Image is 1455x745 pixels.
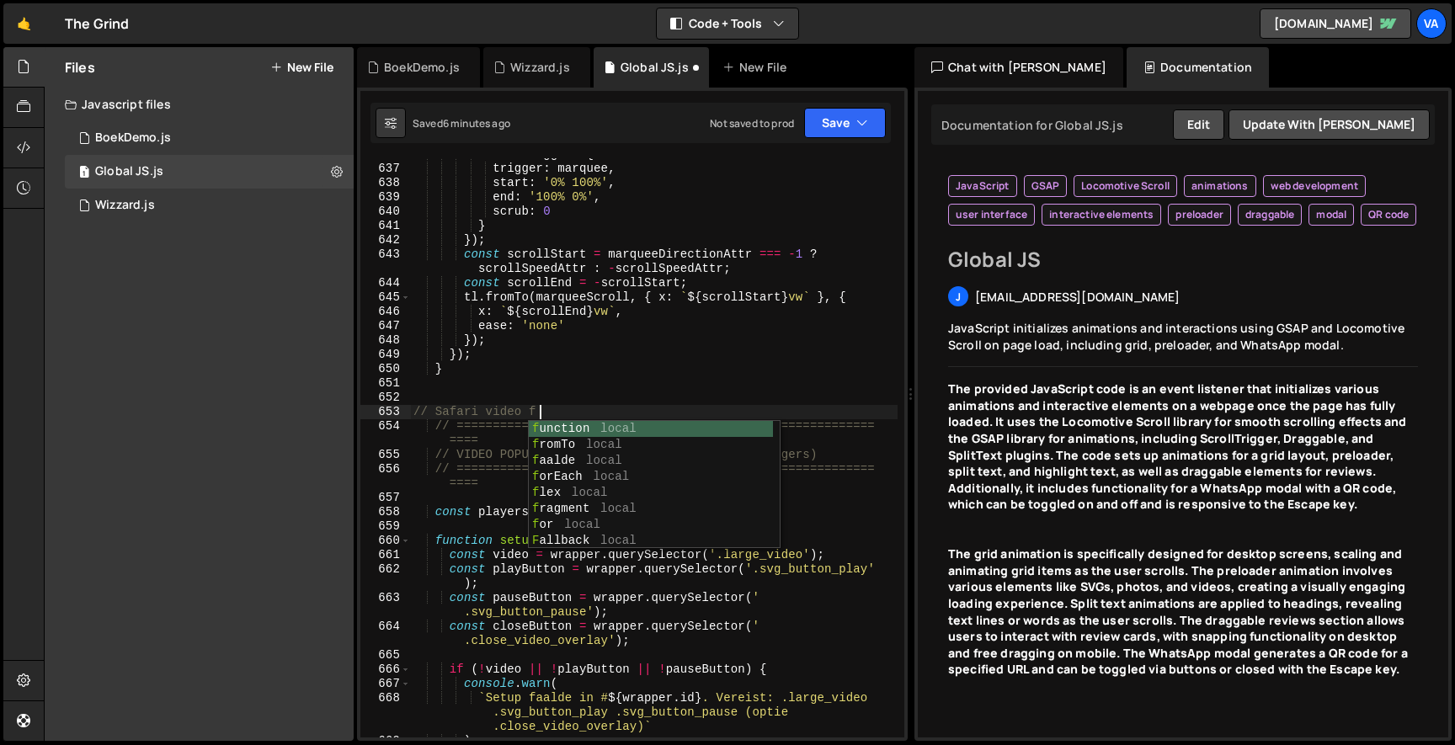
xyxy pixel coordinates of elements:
[804,108,886,138] button: Save
[360,663,411,677] div: 666
[948,545,1408,677] strong: The grid animation is specifically designed for desktop screens, scaling and animating grid items...
[621,59,689,76] div: Global JS.js
[1416,8,1447,39] a: Va
[1316,208,1346,221] span: modal
[657,8,798,39] button: Code + Tools
[413,116,510,130] div: Saved
[360,219,411,233] div: 641
[360,462,411,491] div: 656
[65,13,129,34] div: The Grind
[360,276,411,290] div: 644
[384,59,460,76] div: BoekDemo.js
[975,289,1180,305] span: [EMAIL_ADDRESS][DOMAIN_NAME]
[360,247,411,276] div: 643
[360,176,411,190] div: 638
[360,677,411,691] div: 667
[1081,179,1170,193] span: Locomotive Scroll
[948,320,1404,353] span: JavaScript initializes animations and interactions using GSAP and Locomotive Scroll on page load,...
[95,130,171,146] div: BoekDemo.js
[65,189,354,222] div: 17048/46900.js
[360,376,411,391] div: 651
[270,61,333,74] button: New File
[360,419,411,448] div: 654
[722,59,793,76] div: New File
[936,117,1123,133] div: Documentation for Global JS.js
[360,562,411,591] div: 662
[1228,109,1430,140] button: Update with [PERSON_NAME]
[1260,8,1411,39] a: [DOMAIN_NAME]
[360,505,411,519] div: 658
[95,198,155,213] div: Wizzard.js
[914,47,1123,88] div: Chat with [PERSON_NAME]
[710,116,794,130] div: Not saved to prod
[45,88,354,121] div: Javascript files
[1127,47,1269,88] div: Documentation
[360,205,411,219] div: 640
[360,348,411,362] div: 649
[948,380,1406,512] strong: The provided JavaScript code is an event listener that initializes various animations and interac...
[360,519,411,534] div: 659
[65,155,354,189] div: 17048/46890.js
[360,534,411,548] div: 660
[948,246,1418,273] h2: Global JS
[79,167,89,180] span: 1
[360,305,411,319] div: 646
[360,491,411,505] div: 657
[1245,208,1294,221] span: draggable
[360,333,411,348] div: 648
[956,290,961,304] span: j
[1191,179,1249,193] span: animations
[956,208,1027,221] span: user interface
[360,620,411,648] div: 664
[1049,208,1154,221] span: interactive elements
[1173,109,1224,140] button: Edit
[956,179,1010,193] span: JavaScript
[95,164,163,179] div: Global JS.js
[360,233,411,247] div: 642
[360,591,411,620] div: 663
[360,391,411,405] div: 652
[360,190,411,205] div: 639
[3,3,45,44] a: 🤙
[1175,208,1223,221] span: preloader
[443,116,510,130] div: 6 minutes ago
[1271,179,1358,193] span: web development
[360,405,411,419] div: 653
[360,648,411,663] div: 665
[360,319,411,333] div: 647
[510,59,570,76] div: Wizzard.js
[360,448,411,462] div: 655
[1368,208,1409,221] span: QR code
[65,58,95,77] h2: Files
[360,548,411,562] div: 661
[1031,179,1060,193] span: GSAP
[360,162,411,176] div: 637
[360,691,411,734] div: 668
[360,290,411,305] div: 645
[65,121,354,155] div: 17048/46901.js
[360,362,411,376] div: 650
